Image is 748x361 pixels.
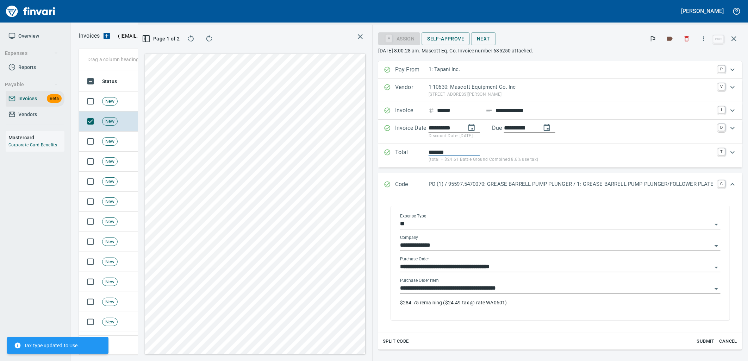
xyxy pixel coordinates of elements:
div: Expand [378,102,742,120]
label: Purchase Order [400,257,429,261]
span: Cancel [719,337,738,346]
div: Expand [378,173,742,196]
a: V [718,83,725,90]
button: Self-Approve [422,32,470,45]
div: Expand [378,120,742,144]
button: Payable [2,78,61,91]
label: Expense Type [400,214,426,218]
a: Reports [6,59,64,75]
span: New [102,138,117,145]
button: Upload an Invoice [100,32,114,40]
p: 1: Tapani Inc. [429,65,714,74]
span: Next [477,34,490,43]
button: Cancel [717,336,740,347]
span: Split Code [383,337,409,346]
p: Total [395,148,429,163]
span: New [102,198,117,205]
span: New [102,158,117,165]
button: Page 1 of 2 [144,32,180,45]
button: Labels [662,31,678,46]
p: Invoice Date [395,124,429,140]
span: Close invoice [711,30,742,47]
img: Finvari [4,3,57,20]
span: New [102,218,117,225]
div: Expand [378,144,742,167]
a: InvoicesBeta [6,91,64,107]
button: More [696,31,711,46]
p: (total + $24.61 Battle Ground Combined 8.6% use tax) [429,156,714,163]
span: Status [102,77,117,85]
a: Vendors [6,107,64,122]
button: Next [471,32,496,45]
span: Payable [5,80,58,89]
button: change due date [538,119,555,136]
div: Expand [378,196,742,350]
span: Beta [47,95,62,103]
p: [STREET_ADDRESS][PERSON_NAME] [429,91,714,98]
svg: Invoice number [429,106,434,115]
p: [DATE] 8:00:28 am. Mascott Eq. Co. Invoice number 635250 attached. [378,47,742,54]
span: Vendors [18,110,37,119]
span: Self-Approve [427,34,464,43]
h6: Mastercard [8,134,64,141]
p: Invoice [395,106,429,115]
span: [EMAIL_ADDRESS][DOMAIN_NAME] [120,32,201,39]
a: C [718,180,725,187]
span: New [102,239,117,245]
button: Discard [679,31,694,46]
button: Submit [694,336,717,347]
label: Purchase Order Item [400,279,438,283]
p: $284.75 remaining ($24.49 tax @ rate WA0601) [400,299,721,306]
p: 1-10630: Mascott Equipment Co. Inc [429,83,714,91]
button: Open [711,284,721,294]
svg: Invoice description [486,107,493,114]
span: New [102,259,117,265]
a: Overview [6,28,64,44]
p: Invoices [79,32,100,40]
button: Open [711,220,721,229]
span: New [102,279,117,285]
a: P [718,65,725,72]
span: Invoices [18,94,37,103]
label: Company [400,236,418,240]
span: New [102,319,117,325]
span: New [102,98,117,105]
span: Page 1 of 2 [147,34,177,43]
a: esc [713,35,724,43]
p: ( ) [114,32,203,39]
span: Status [102,77,126,85]
p: Discount Date: [DATE] [429,133,714,140]
a: T [718,148,725,155]
p: Code [395,180,429,189]
button: Expenses [2,47,61,60]
div: Assign [378,35,420,41]
a: D [718,124,725,131]
div: Expand [378,61,742,79]
button: change date [463,119,480,136]
p: Drag a column heading here to group the table [87,56,191,63]
span: Reports [18,63,36,72]
nav: breadcrumb [79,32,100,40]
button: Split Code [381,336,411,347]
p: Due [492,124,525,132]
span: Submit [696,337,715,346]
p: PO (1) / 95597.5470070: GREASE BARRELL PUMP PLUNGER / 1: GREASE BARRELL PUMP PLUNGER/FOLLOWER PLATE [429,180,714,188]
span: Expenses [5,49,58,58]
span: Tax type updated to Use. [14,342,79,349]
div: Expand [378,79,742,102]
button: Open [711,262,721,272]
button: [PERSON_NAME] [680,6,725,17]
a: I [718,106,725,113]
span: Overview [18,32,39,40]
button: Open [711,241,721,251]
span: New [102,299,117,305]
h5: [PERSON_NAME] [681,7,724,15]
span: New [102,178,117,185]
button: Flag [645,31,661,46]
p: Pay From [395,65,429,75]
p: Vendor [395,83,429,98]
a: Corporate Card Benefits [8,142,57,147]
span: New [102,118,117,125]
